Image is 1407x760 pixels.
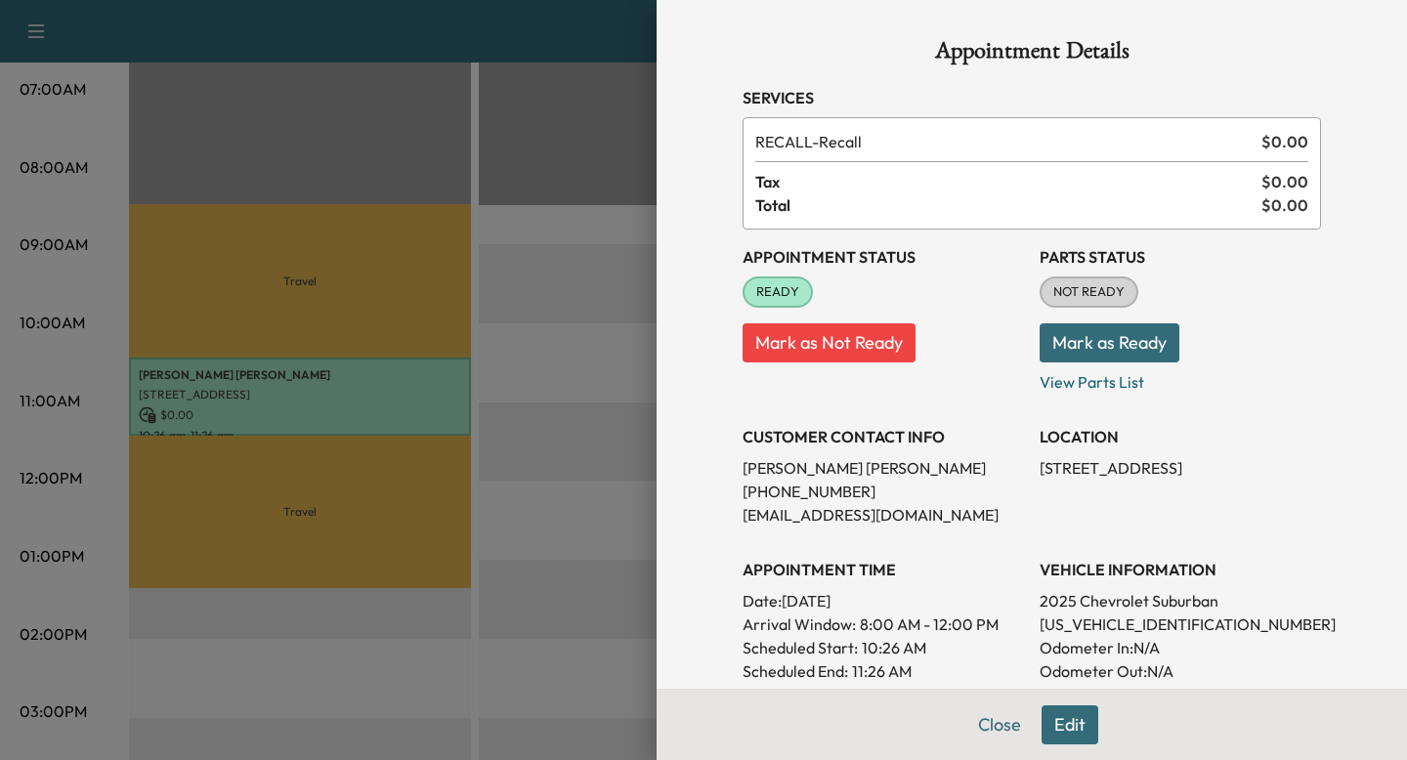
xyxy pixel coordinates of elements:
button: Mark as Ready [1040,323,1179,362]
span: $ 0.00 [1261,170,1308,193]
p: 10:26 AM [862,636,926,659]
h3: CUSTOMER CONTACT INFO [743,425,1024,448]
button: Mark as Not Ready [743,323,916,362]
h3: Services [743,86,1321,109]
p: Scheduled Start: [743,636,858,659]
button: Close [965,705,1034,744]
span: NOT READY [1042,282,1136,302]
p: View Parts List [1040,362,1321,394]
span: Total [755,193,1261,217]
span: $ 0.00 [1261,193,1308,217]
p: Arrival Window: [743,612,1024,636]
p: Scheduled End: [743,659,848,683]
p: [PHONE_NUMBER] [743,480,1024,503]
span: Tax [755,170,1261,193]
h3: Parts Status [1040,245,1321,269]
p: 11:26 AM [852,659,912,683]
p: [STREET_ADDRESS] [1040,456,1321,480]
p: Odometer Out: N/A [1040,659,1321,683]
span: $ 0.00 [1261,130,1308,153]
h3: LOCATION [1040,425,1321,448]
p: Date: [DATE] [743,589,1024,612]
h3: APPOINTMENT TIME [743,558,1024,581]
span: READY [745,282,811,302]
span: 8:00 AM - 12:00 PM [860,612,999,636]
p: [US_VEHICLE_IDENTIFICATION_NUMBER] [1040,612,1321,636]
p: [EMAIL_ADDRESS][DOMAIN_NAME] [743,503,1024,527]
p: Odometer In: N/A [1040,636,1321,659]
p: Duration: 60 minutes [743,683,1024,706]
span: Recall [755,130,1254,153]
h1: Appointment Details [743,39,1321,70]
p: [PERSON_NAME] [PERSON_NAME] [743,456,1024,480]
h3: Appointment Status [743,245,1024,269]
p: 2025 Chevrolet Suburban [1040,589,1321,612]
button: Edit [1042,705,1098,744]
h3: VEHICLE INFORMATION [1040,558,1321,581]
